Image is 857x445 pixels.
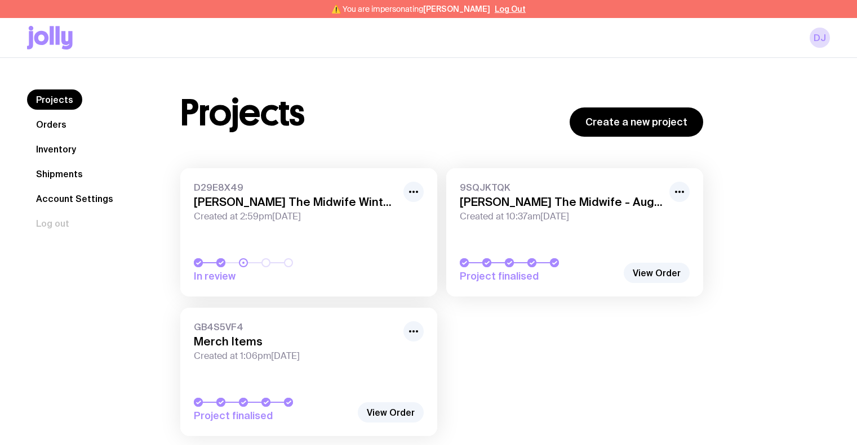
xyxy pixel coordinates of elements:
span: Project finalised [460,269,618,283]
span: 9SQJKTQK [460,182,663,193]
a: View Order [624,263,690,283]
a: DJ [810,28,830,48]
span: In review [194,269,352,283]
a: D29E8X49[PERSON_NAME] The Midwife Winter ApparelCreated at 2:59pm[DATE]In review [180,168,437,296]
a: Shipments [27,164,92,184]
a: Inventory [27,139,85,159]
h1: Projects [180,95,305,131]
button: Log Out [495,5,526,14]
span: GB4S5VF4 [194,321,397,332]
h3: [PERSON_NAME] The Midwife - August Conference [460,195,663,209]
a: Projects [27,89,82,110]
span: Created at 10:37am[DATE] [460,211,663,222]
a: View Order [358,402,424,422]
span: ⚠️ You are impersonating [331,5,490,14]
span: [PERSON_NAME] [423,5,490,14]
span: Project finalised [194,409,352,422]
span: D29E8X49 [194,182,397,193]
a: Create a new project [570,107,703,137]
a: Orders [27,114,76,134]
a: Account Settings [27,188,122,209]
h3: Merch Items [194,335,397,348]
h3: [PERSON_NAME] The Midwife Winter Apparel [194,195,397,209]
a: GB4S5VF4Merch ItemsCreated at 1:06pm[DATE]Project finalised [180,308,437,436]
button: Log out [27,213,78,233]
span: Created at 2:59pm[DATE] [194,211,397,222]
span: Created at 1:06pm[DATE] [194,350,397,362]
a: 9SQJKTQK[PERSON_NAME] The Midwife - August ConferenceCreated at 10:37am[DATE]Project finalised [446,168,703,296]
